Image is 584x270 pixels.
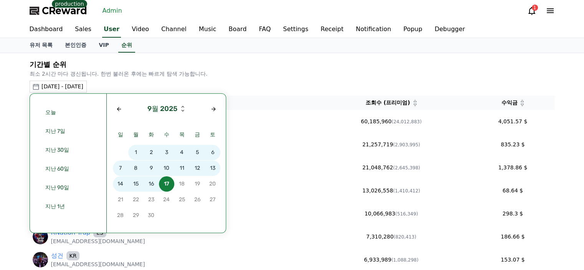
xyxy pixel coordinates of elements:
[128,145,144,161] button: 1
[205,192,220,208] button: 27
[174,192,190,208] button: 25
[394,234,416,240] span: (820,413)
[30,81,87,93] button: [DATE] - [DATE]
[128,176,144,192] button: 15
[222,22,253,38] a: Board
[471,156,554,179] td: 1,378.86 $
[39,123,97,139] button: 지난 7일
[392,119,422,124] span: (24,012,883)
[144,192,159,207] span: 23
[159,145,174,161] button: 3
[393,188,420,194] span: (1,410,412)
[51,251,63,260] a: 성건
[174,176,190,192] button: 18
[33,229,48,244] img: https://lh3.googleusercontent.com/a/ACg8ocLd-rnJ3QWZeLESuSE_lo8AXAZDYdazc5UkVnR4o0omePhwHCw=s96-c
[190,176,205,192] button: 19
[205,161,220,176] button: 13
[190,192,205,207] span: 26
[99,215,147,235] a: Settings
[311,110,471,133] td: 60,185,960
[93,38,115,53] a: VIP
[113,192,128,208] button: 21
[113,192,128,207] span: 21
[174,131,190,139] span: 목
[30,70,555,78] p: 최소 2시간 마다 갱신됩니다. 한번 불러온 후에는 빠르게 탐색 가능합니다.
[311,133,471,156] td: 21,257,719
[41,83,83,91] div: [DATE] - [DATE]
[180,108,185,113] button: Previous year
[159,161,174,176] button: 10
[174,145,190,161] button: 4
[144,131,159,139] span: 화
[30,96,312,110] th: 유저
[128,192,144,208] button: 22
[144,176,159,192] span: 16
[391,257,418,263] span: (1,088,298)
[144,161,159,176] span: 9
[159,131,174,139] span: 수
[397,22,428,38] a: Popup
[174,192,190,207] span: 25
[116,106,122,112] div: Previous month
[190,161,205,176] button: 12
[39,142,97,158] button: 지난 30일
[113,103,125,115] button: Previous month
[66,251,80,260] span: KR
[471,202,554,225] td: 298.3 $
[205,176,220,192] span: 20
[190,192,205,208] button: 26
[39,104,97,120] button: 오늘
[39,180,97,195] button: 지난 90일
[207,103,220,115] button: Next month
[210,106,217,112] div: Next month
[30,59,555,70] h2: 기간별 순위
[118,38,135,53] a: 순위
[23,22,69,38] a: Dashboard
[471,179,554,202] td: 68.64 $
[393,165,420,171] span: (2,645,398)
[39,161,97,177] button: 지난 60일
[51,260,145,268] p: [EMAIL_ADDRESS][DOMAIN_NAME]
[311,156,471,179] td: 21,048,762
[159,176,174,192] button: 17
[174,161,190,176] button: 11
[33,252,48,267] img: http://k.kakaocdn.net/dn/QdNCG/btsF3DKy24N/9rKv6ZT6x4G035KsHbO9ok/img_640x640.jpg
[471,225,554,248] td: 186.66 $
[147,104,177,114] div: 9월 2025
[42,5,87,17] span: CReward
[99,5,125,17] a: Admin
[144,208,159,224] button: 30
[64,227,86,234] span: Messages
[128,192,144,207] span: 22
[205,145,220,161] button: 6
[180,104,185,109] button: Next year
[20,227,33,233] span: Home
[155,22,193,38] a: Channel
[190,145,205,161] button: 5
[128,131,144,139] span: 월
[102,22,121,38] a: User
[190,131,205,139] span: 금
[113,161,128,176] button: 7
[193,22,223,38] a: Music
[144,145,159,160] span: 2
[39,199,97,214] button: 지난 1년
[144,192,159,208] button: 23
[2,215,51,235] a: Home
[350,22,397,38] a: Notification
[113,176,128,192] button: 14
[69,22,98,38] a: Sales
[277,22,314,38] a: Settings
[128,208,144,223] span: 29
[128,161,144,176] button: 8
